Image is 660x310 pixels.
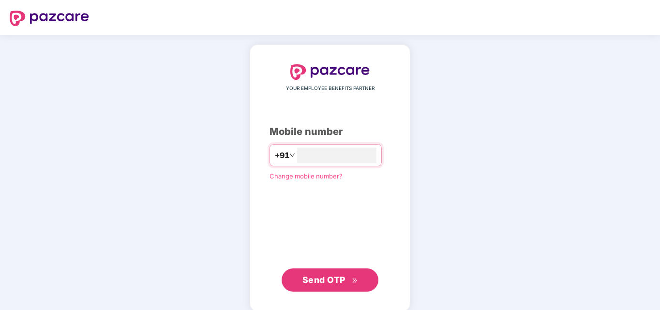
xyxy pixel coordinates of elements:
[290,64,370,80] img: logo
[270,172,343,180] a: Change mobile number?
[10,11,89,26] img: logo
[289,152,295,158] span: down
[270,124,390,139] div: Mobile number
[352,278,358,284] span: double-right
[275,149,289,162] span: +91
[286,85,375,92] span: YOUR EMPLOYEE BENEFITS PARTNER
[302,275,345,285] span: Send OTP
[282,268,378,292] button: Send OTPdouble-right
